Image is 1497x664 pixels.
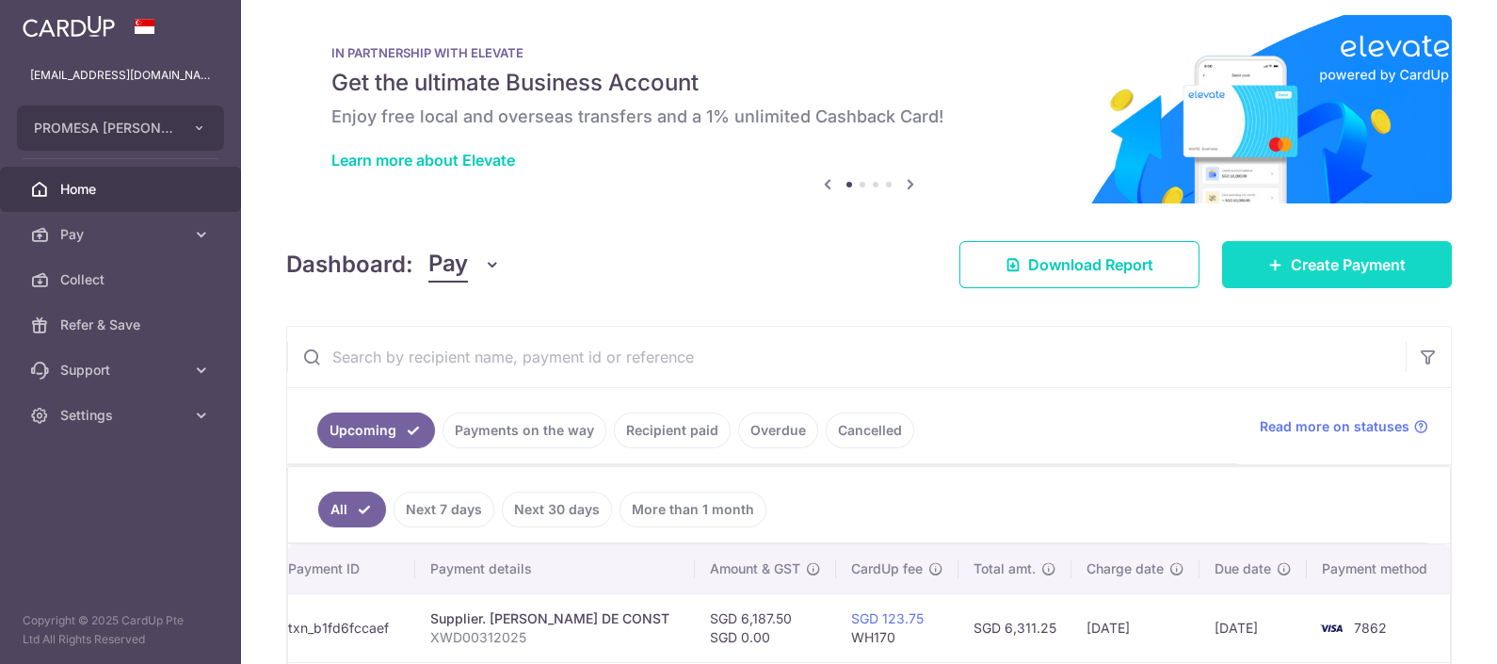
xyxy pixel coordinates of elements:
a: Learn more about Elevate [331,151,515,170]
span: Refer & Save [60,316,185,334]
img: Bank Card [1312,617,1350,640]
p: XWD00312025 [430,628,680,647]
img: Renovation banner [286,15,1452,203]
span: Pay [60,225,185,244]
a: Read more on statuses [1260,417,1428,436]
span: Settings [60,406,185,425]
th: Payment ID [273,544,415,593]
a: All [318,492,386,527]
p: IN PARTNERSHIP WITH ELEVATE [331,45,1407,60]
td: txn_b1fd6fccaef [273,593,415,662]
span: Charge date [1087,559,1164,578]
th: Payment details [415,544,695,593]
span: Support [60,361,185,380]
td: WH170 [836,593,958,662]
td: [DATE] [1071,593,1199,662]
h5: Get the ultimate Business Account [331,68,1407,98]
input: Search by recipient name, payment id or reference [287,327,1406,387]
td: SGD 6,187.50 SGD 0.00 [695,593,836,662]
a: Next 7 days [394,492,494,527]
button: Pay [428,247,501,283]
h6: Enjoy free local and overseas transfers and a 1% unlimited Cashback Card! [331,105,1407,128]
a: More than 1 month [620,492,766,527]
span: Create Payment [1291,253,1406,276]
a: SGD 123.75 [851,610,924,626]
span: Collect [60,270,185,289]
span: Read more on statuses [1260,417,1409,436]
button: PROMESA [PERSON_NAME] PTE. LTD. [17,105,224,151]
a: Recipient paid [614,413,731,448]
td: [DATE] [1199,593,1307,662]
span: Download Report [1028,253,1153,276]
span: Amount & GST [710,559,800,578]
span: Home [60,180,185,199]
a: Upcoming [317,413,435,448]
span: 7862 [1354,620,1387,636]
p: [EMAIL_ADDRESS][DOMAIN_NAME] [30,66,211,85]
a: Next 30 days [502,492,612,527]
th: Payment method [1307,544,1450,593]
a: Create Payment [1222,241,1452,288]
a: Payments on the way [443,413,606,448]
span: Due date [1215,559,1271,578]
span: PROMESA [PERSON_NAME] PTE. LTD. [34,119,173,138]
a: Overdue [738,413,818,448]
span: Pay [428,247,468,283]
td: SGD 6,311.25 [958,593,1071,662]
a: Download Report [959,241,1199,288]
img: CardUp [23,15,115,38]
h4: Dashboard: [286,248,413,282]
span: Total amt. [974,559,1036,578]
span: CardUp fee [851,559,923,578]
a: Cancelled [826,413,914,448]
div: Supplier. [PERSON_NAME] DE CONST [430,609,680,628]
